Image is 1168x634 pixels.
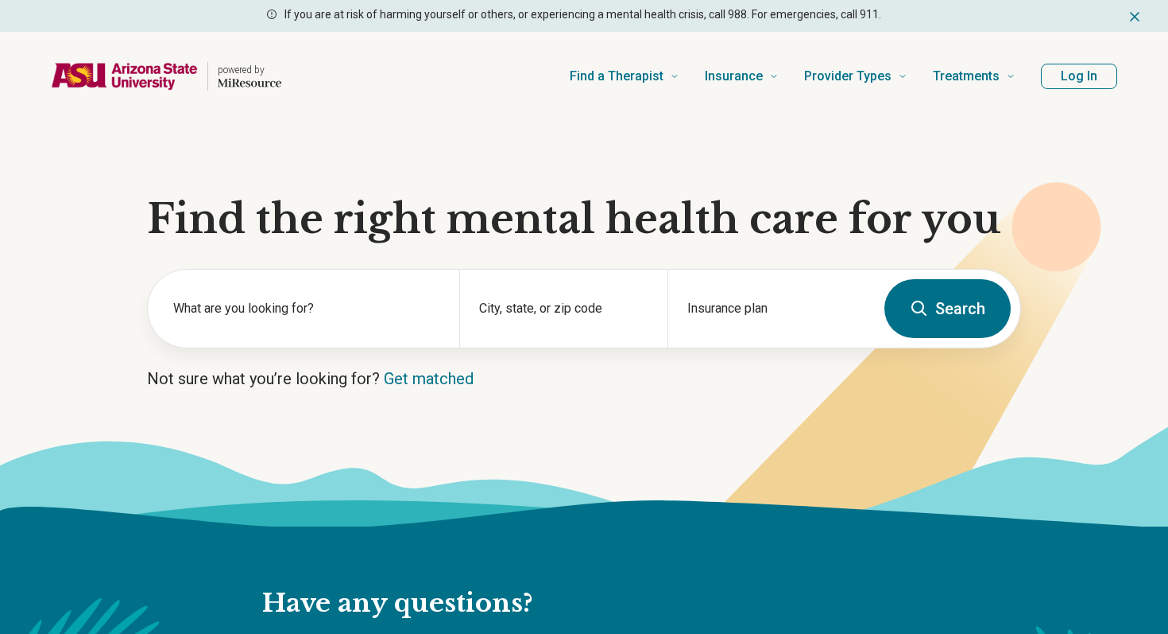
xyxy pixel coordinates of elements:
[933,45,1015,108] a: Treatments
[51,51,281,102] a: Home page
[147,196,1021,243] h1: Find the right mental health care for you
[933,65,1000,88] span: Treatments
[570,45,679,108] a: Find a Therapist
[884,279,1011,338] button: Search
[1127,6,1143,25] button: Dismiss
[173,299,440,318] label: What are you looking for?
[384,369,474,388] a: Get matched
[284,6,881,23] p: If you are at risk of harming yourself or others, or experiencing a mental health crisis, call 98...
[804,65,891,88] span: Provider Types
[1041,64,1117,89] button: Log In
[804,45,907,108] a: Provider Types
[147,368,1021,390] p: Not sure what you’re looking for?
[570,65,663,88] span: Find a Therapist
[705,45,779,108] a: Insurance
[262,587,868,620] h2: Have any questions?
[705,65,763,88] span: Insurance
[218,64,281,76] p: powered by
